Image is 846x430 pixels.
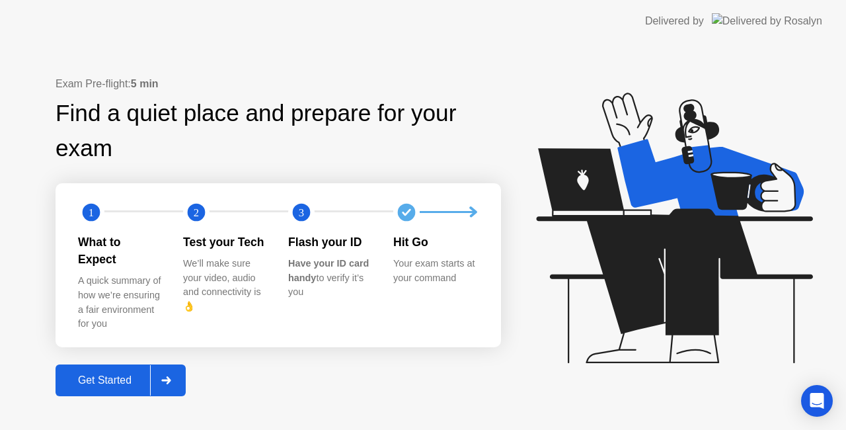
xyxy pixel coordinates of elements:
text: 3 [299,206,304,218]
text: 2 [194,206,199,218]
div: A quick summary of how we’re ensuring a fair environment for you [78,274,162,331]
div: Test your Tech [183,234,267,251]
div: Open Intercom Messenger [801,385,833,417]
text: 1 [89,206,94,218]
div: Delivered by [645,13,704,29]
div: Your exam starts at your command [393,257,477,285]
div: Find a quiet place and prepare for your exam [56,96,501,166]
div: Exam Pre-flight: [56,76,501,92]
div: Hit Go [393,234,477,251]
button: Get Started [56,365,186,396]
b: Have your ID card handy [288,258,369,283]
div: Flash your ID [288,234,372,251]
div: What to Expect [78,234,162,269]
div: Get Started [59,374,150,386]
b: 5 min [131,78,159,89]
div: We’ll make sure your video, audio and connectivity is 👌 [183,257,267,314]
div: to verify it’s you [288,257,372,300]
img: Delivered by Rosalyn [712,13,822,28]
